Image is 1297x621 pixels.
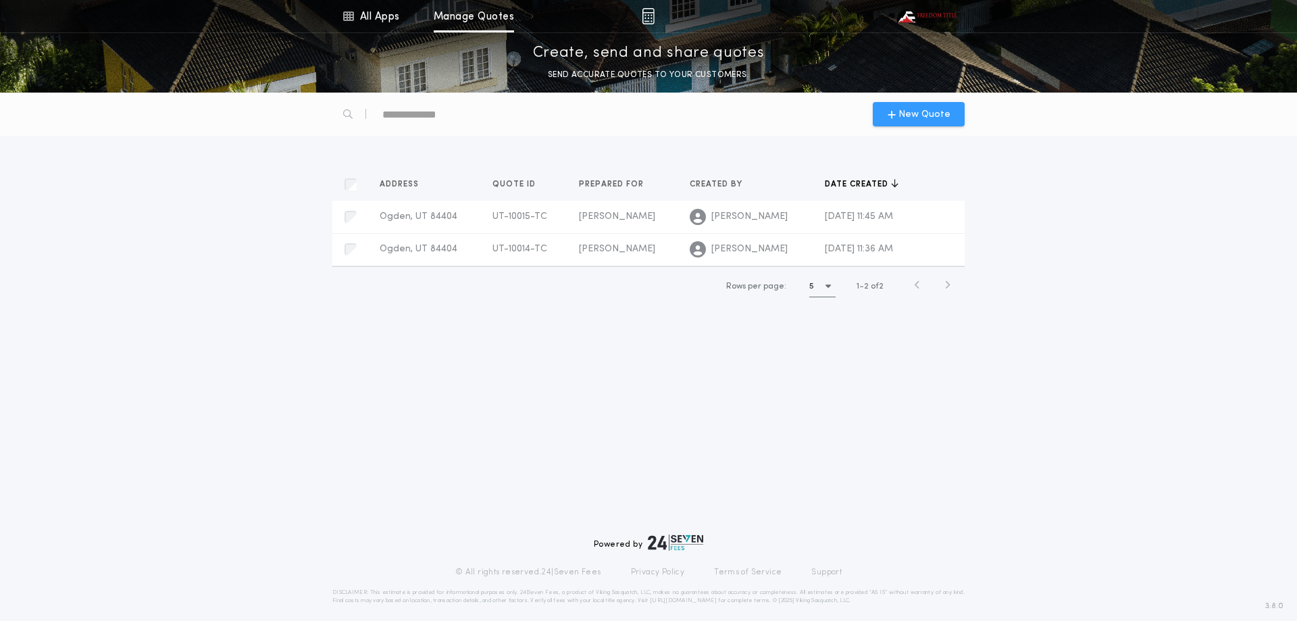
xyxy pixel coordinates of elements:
img: logo [648,535,703,551]
button: Date created [825,178,898,191]
img: img [642,8,655,24]
a: Terms of Service [714,567,782,578]
span: Date created [825,179,891,190]
h1: 5 [809,280,814,293]
a: Privacy Policy [631,567,685,578]
button: 5 [809,276,836,297]
a: Support [811,567,842,578]
span: Quote ID [492,179,538,190]
p: Create, send and share quotes [533,43,765,64]
button: Created by [690,178,753,191]
a: [URL][DOMAIN_NAME] [650,598,717,603]
span: 1 [857,282,859,291]
span: [PERSON_NAME] [711,243,788,256]
span: 3.8.0 [1265,600,1283,612]
img: vs-icon [896,9,957,23]
span: Address [380,179,422,190]
span: [PERSON_NAME] [711,210,788,224]
span: Created by [690,179,745,190]
span: Ogden, UT 84404 [380,244,457,254]
span: New Quote [898,107,950,122]
span: UT-10015-TC [492,212,547,222]
span: 2 [864,282,869,291]
span: of 2 [871,280,884,293]
span: UT-10014-TC [492,244,547,254]
span: Rows per page: [726,282,786,291]
span: Prepared for [579,179,646,190]
span: [PERSON_NAME] [579,244,655,254]
p: DISCLAIMER: This estimate is provided for informational purposes only. 24|Seven Fees, a product o... [332,589,965,605]
span: [DATE] 11:45 AM [825,212,893,222]
div: Powered by [594,535,703,551]
button: Quote ID [492,178,546,191]
span: Ogden, UT 84404 [380,212,457,222]
p: SEND ACCURATE QUOTES TO YOUR CUSTOMERS. [548,68,749,82]
p: © All rights reserved. 24|Seven Fees [455,567,601,578]
span: [PERSON_NAME] [579,212,655,222]
span: [DATE] 11:36 AM [825,244,893,254]
button: Address [380,178,429,191]
button: New Quote [873,102,965,126]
